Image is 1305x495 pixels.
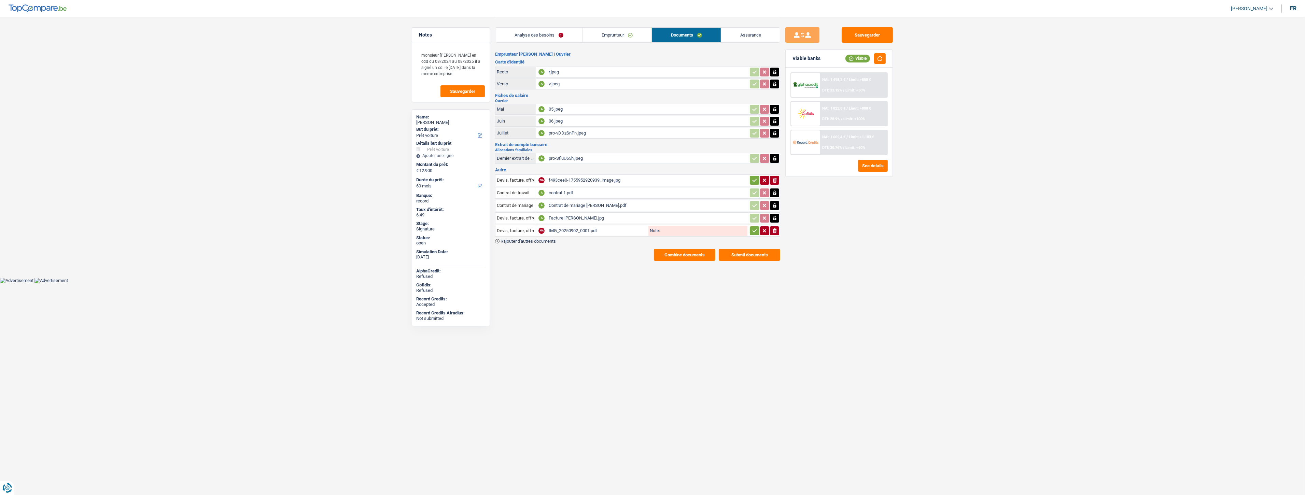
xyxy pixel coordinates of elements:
span: / [843,145,844,150]
button: See details [858,160,888,172]
button: Sauvegarder [842,27,893,43]
div: f493cee0-1755952920939_image.jpg [549,175,747,185]
label: Durée du prêt: [416,177,484,183]
span: Rajouter d'autres documents [501,239,556,243]
div: A [538,155,545,161]
div: 05.jpeg [549,104,747,114]
a: Emprunteur [583,28,651,42]
img: AlphaCredit [793,81,818,89]
div: Viable banks [792,56,820,61]
h3: Autre [495,168,780,172]
span: Limit: <50% [845,88,865,93]
span: DTI: 28.9% [822,117,840,121]
span: / [846,77,848,82]
span: NAI: 1 498,2 € [822,77,845,82]
div: A [538,202,545,209]
div: Record Credits Atradius: [416,310,486,316]
a: [PERSON_NAME] [1225,3,1273,14]
div: v.jpeg [549,79,747,89]
div: pro-vDDzSnPn.jpeg [549,128,747,138]
span: Sauvegarder [450,89,475,94]
div: A [538,190,545,196]
div: Verso [497,81,534,86]
label: Montant du prêt: [416,162,484,167]
div: [DATE] [416,254,486,260]
div: NA [538,177,545,183]
div: [PERSON_NAME] [416,120,486,125]
button: Submit documents [719,249,780,261]
h3: Extrait de compte bancaire [495,142,780,147]
span: Limit: >800 € [849,106,871,111]
div: Facture [PERSON_NAME].jpg [549,213,747,223]
a: Documents [652,28,721,42]
div: Signature [416,226,486,232]
span: DTI: 30.76% [822,145,842,150]
div: Not submitted [416,316,486,321]
span: [PERSON_NAME] [1231,6,1267,12]
div: Record Credits: [416,296,486,302]
img: Cofidis [793,107,818,120]
div: Juin [497,118,534,124]
div: Stage: [416,221,486,226]
div: Contrat de mariage [PERSON_NAME].pdf [549,200,747,211]
span: Limit: >850 € [849,77,871,82]
label: But du prêt: [416,127,484,132]
span: / [846,135,848,139]
div: A [538,130,545,136]
h3: Carte d'identité [495,60,780,64]
h3: Fiches de salaire [495,93,780,98]
span: NAI: 1 662,4 € [822,135,845,139]
div: Recto [497,69,534,74]
div: contrat 1.pdf [549,188,747,198]
div: Viable [845,55,870,62]
h2: Emprunteur [PERSON_NAME] | Ouvrier [495,52,780,57]
div: record [416,198,486,204]
div: Ajouter une ligne [416,153,486,158]
span: € [416,168,419,173]
span: / [841,117,842,121]
h2: Ouvrier [495,99,780,103]
h5: Notes [419,32,483,38]
div: Mai [497,107,534,112]
div: Refused [416,274,486,279]
div: Dernier extrait de compte pour vos allocations familiales [497,156,534,161]
div: NA [538,228,545,234]
div: Juillet [497,130,534,136]
div: IMG_20250902_0001.pdf [549,226,647,236]
button: Sauvegarder [440,85,485,97]
div: Status: [416,235,486,241]
div: fr [1290,5,1296,12]
div: Détails but du prêt [416,141,486,146]
a: Analyse des besoins [495,28,582,42]
button: Rajouter d'autres documents [495,239,556,243]
div: A [538,106,545,112]
div: Cofidis: [416,282,486,288]
span: / [846,106,848,111]
div: Simulation Date: [416,249,486,255]
button: Combine documents [654,249,715,261]
div: Name: [416,114,486,120]
div: Accepted [416,302,486,307]
div: A [538,118,545,124]
div: 6.49 [416,212,486,218]
div: r.jpeg [549,67,747,77]
img: Advertisement [34,278,68,283]
span: Limit: <60% [845,145,865,150]
div: AlphaCredit: [416,268,486,274]
span: NAI: 1 823,8 € [822,106,845,111]
div: 06.jpeg [549,116,747,126]
span: DTI: 33.12% [822,88,842,93]
img: Record Credits [793,136,818,148]
h2: Allocations familiales [495,148,780,152]
label: Note: [648,228,660,233]
div: Refused [416,288,486,293]
div: A [538,215,545,221]
span: Limit: <100% [843,117,865,121]
img: TopCompare Logo [9,4,67,13]
a: Assurance [721,28,780,42]
div: open [416,240,486,246]
div: Banque: [416,193,486,198]
div: A [538,81,545,87]
span: Limit: >1.183 € [849,135,874,139]
div: A [538,69,545,75]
